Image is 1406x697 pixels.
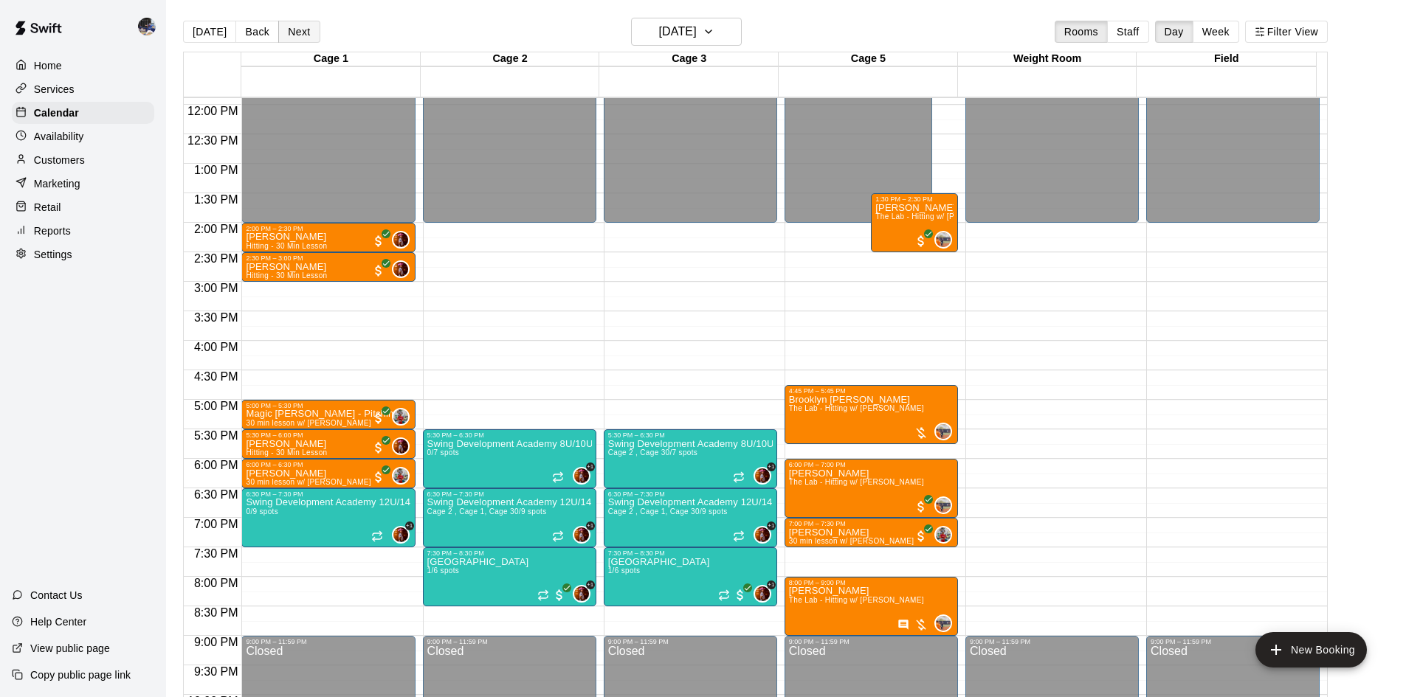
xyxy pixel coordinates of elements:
p: Availability [34,129,84,144]
p: Home [34,58,62,73]
div: Kaitlyn Lim [392,526,410,544]
div: Kylie Chung [392,467,410,485]
button: add [1255,632,1367,667]
span: All customers have paid [914,499,928,514]
span: 4:30 PM [190,370,242,383]
span: Kaitlyn Lim & 1 other [759,526,771,544]
span: 1/6 spots filled [427,566,460,575]
div: Kaitlyn Lim [573,467,590,485]
img: Kaitlyn Lim [574,527,589,542]
a: Retail [12,196,154,218]
a: Reports [12,220,154,242]
div: Marketing [12,173,154,195]
span: Hitting - 30 Min Lesson [246,448,327,457]
div: 7:30 PM – 8:30 PM: Swing Development Academy High School [604,547,777,606]
a: Customers [12,149,154,171]
img: Kailee Powell [936,424,951,439]
span: 7:00 PM [190,518,242,530]
div: Settings [12,243,154,266]
span: 30 min lesson w/ [PERSON_NAME] [789,537,914,545]
div: 7:30 PM – 8:30 PM: Swing Development Academy High School [423,547,596,606]
div: 1:30 PM – 2:30 PM [875,195,954,203]
span: Kailee Powell [940,231,952,249]
span: Kaitlyn Lim [398,231,410,249]
span: All customers have paid [552,588,567,603]
p: Services [34,82,75,97]
span: Hitting - 30 Min Lesson [246,242,327,250]
h6: [DATE] [659,21,697,42]
span: 9:30 PM [190,665,242,678]
div: 5:30 PM – 6:00 PM [246,431,410,439]
span: Kaitlyn Lim & 1 other [579,526,590,544]
div: Weight Room [958,52,1137,66]
div: 7:30 PM – 8:30 PM [427,549,592,557]
span: 9:00 PM [190,636,242,648]
div: 6:00 PM – 7:00 PM: The Lab - Hitting w/ Kailee Powell [785,459,958,518]
a: Home [12,55,154,77]
span: 5:00 PM [190,400,242,412]
div: Kaitlyn Lim [754,526,771,544]
span: 6:00 PM [190,459,242,471]
span: Kaitlyn Lim & 1 other [759,467,771,485]
span: 2:30 PM [190,252,242,265]
div: 6:30 PM – 7:30 PM: Swing Development Academy 12U/14U [604,488,777,547]
span: 1:30 PM [190,193,242,206]
span: Kylie Chung [398,467,410,485]
span: Recurring event [371,530,383,542]
p: Help Center [30,614,86,629]
span: Recurring event [733,530,745,542]
div: 9:00 PM – 11:59 PM [427,638,592,645]
span: Kylie Chung [398,408,410,426]
span: Hitting - 30 Min Lesson [246,271,327,280]
span: 8:00 PM [190,577,242,589]
span: Cage 2 , Cage 1, Cage 3 [427,507,514,516]
span: 7:30 PM [190,547,242,560]
img: Kailee Powell [936,616,951,631]
button: Rooms [1055,21,1108,43]
img: Kaitlyn Lim [755,468,770,483]
span: +1 [767,521,776,530]
span: 30 min lesson w/ [PERSON_NAME] [246,419,371,427]
div: 7:00 PM – 7:30 PM [789,520,954,527]
span: All customers have paid [371,411,386,426]
div: Kaitlyn Lim [392,231,410,249]
span: All customers have paid [371,440,386,455]
span: The Lab - Hitting w/ [PERSON_NAME] [789,478,924,486]
div: Field [1137,52,1316,66]
span: Kailee Powell [940,496,952,514]
div: 2:00 PM – 2:30 PM [246,225,410,232]
button: Week [1193,21,1239,43]
a: Services [12,78,154,100]
span: Cage 2 , Cage 3 [608,448,666,457]
span: +1 [586,521,595,530]
span: All customers have paid [914,234,928,249]
button: Staff [1107,21,1149,43]
div: 5:00 PM – 5:30 PM: Magic Tuso - Pitching [241,400,415,429]
span: +1 [586,580,595,589]
span: Kaitlyn Lim & 1 other [579,585,590,603]
span: Kaitlyn Lim & 1 other [759,585,771,603]
div: Kaitlyn Lim [754,585,771,603]
span: 0/9 spots filled [514,507,547,516]
div: Kailee Powell [934,614,952,632]
button: Day [1155,21,1193,43]
p: Copy public page link [30,667,131,682]
span: 0/9 spots filled [246,507,278,516]
div: 6:30 PM – 7:30 PM: Swing Development Academy 12U/14U [423,488,596,547]
p: Customers [34,153,85,167]
span: 30 min lesson w/ [PERSON_NAME] [246,478,371,486]
span: Recurring event [552,530,564,542]
img: Kaitlyn Lim [393,527,408,542]
img: Kylie Chung [393,468,408,483]
div: Availability [12,125,154,148]
div: 9:00 PM – 11:59 PM [608,638,773,645]
a: Calendar [12,102,154,124]
div: 5:00 PM – 5:30 PM [246,402,410,409]
div: 6:00 PM – 7:00 PM [789,461,954,468]
p: Calendar [34,105,79,120]
div: 8:00 PM – 9:00 PM: The Lab - Hitting w/ Kailee Powell [785,577,958,636]
p: Retail [34,200,61,215]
